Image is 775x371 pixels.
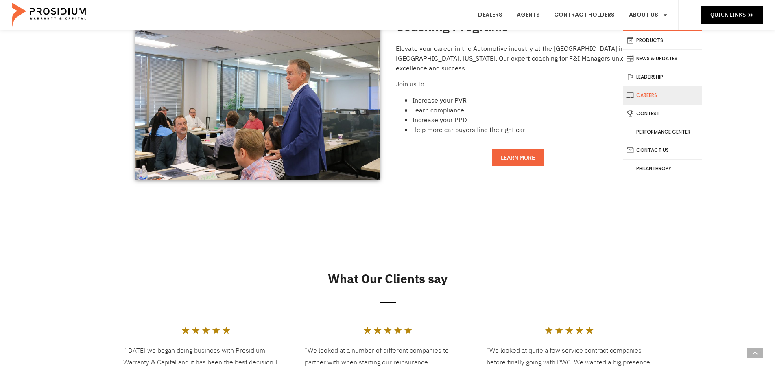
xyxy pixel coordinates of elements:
[623,160,702,178] a: Philanthropy
[181,325,231,335] div: 5/5
[412,105,640,115] li: Learn compliance
[623,68,702,86] a: Leadership
[575,325,584,335] i: ★
[623,86,702,104] a: Careers
[123,270,652,288] h2: What Our Clients say
[396,44,640,73] p: Elevate your career in the Automotive industry at the [GEOGRAPHIC_DATA] in [GEOGRAPHIC_DATA], [US...
[412,115,640,125] li: Increase your PPD
[623,31,702,49] a: Products
[363,325,413,335] div: 5/5
[212,325,220,335] i: ★
[222,325,231,335] i: ★
[623,141,702,159] a: Contact Us
[544,325,594,335] div: 5/5
[623,50,702,68] a: News & Updates
[201,325,210,335] i: ★
[393,325,402,335] i: ★
[396,79,640,89] p: Join us to:
[404,325,413,335] i: ★
[623,30,702,178] ul: About Us
[701,6,763,24] a: Quick Links
[383,325,392,335] i: ★
[544,325,553,335] i: ★
[585,325,594,335] i: ★
[492,149,544,166] a: Learn More
[373,325,382,335] i: ★
[623,123,702,141] a: Performance Center
[412,125,640,135] li: Help more car buyers find the right car
[501,153,535,163] span: Learn More
[191,325,200,335] i: ★
[412,96,640,105] li: Increase your PVR
[363,325,372,335] i: ★
[135,18,380,180] img: Pete Moneo coaching at the Prosidium Performance Center
[181,325,190,335] i: ★
[555,325,563,335] i: ★
[565,325,574,335] i: ★
[623,105,702,123] a: Contest
[710,10,746,20] span: Quick Links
